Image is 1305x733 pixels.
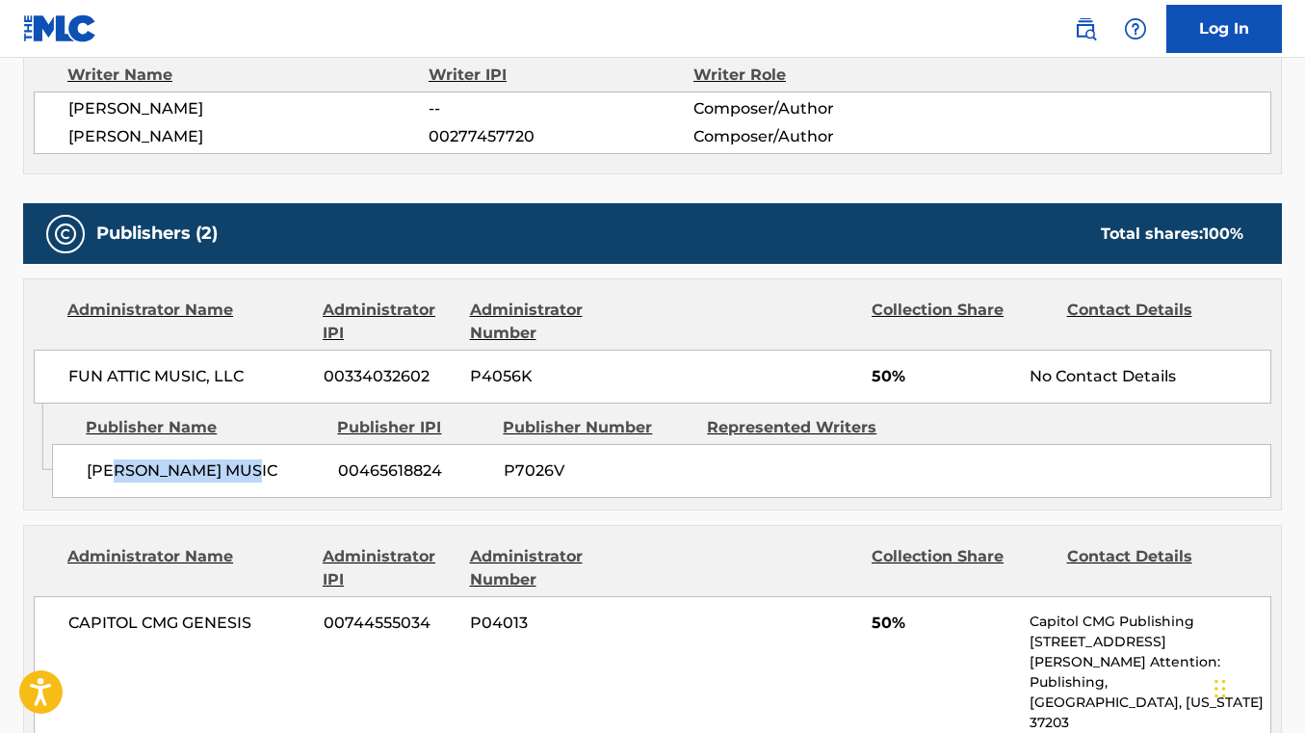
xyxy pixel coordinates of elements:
[707,416,897,439] div: Represented Writers
[693,125,934,148] span: Composer/Author
[429,97,693,120] span: --
[96,223,218,245] h5: Publishers (2)
[68,365,309,388] span: FUN ATTIC MUSIC, LLC
[1074,17,1097,40] img: search
[68,97,429,120] span: [PERSON_NAME]
[23,14,97,42] img: MLC Logo
[323,299,456,345] div: Administrator IPI
[872,545,1053,591] div: Collection Share
[470,299,651,345] div: Administrator Number
[54,223,77,246] img: Publishers
[86,416,323,439] div: Publisher Name
[1030,632,1270,693] p: [STREET_ADDRESS][PERSON_NAME] Attention: Publishing,
[1101,223,1243,246] div: Total shares:
[872,365,1016,388] span: 50%
[470,365,650,388] span: P4056K
[323,545,456,591] div: Administrator IPI
[67,64,429,87] div: Writer Name
[1209,641,1305,733] iframe: Chat Widget
[68,125,429,148] span: [PERSON_NAME]
[693,64,934,87] div: Writer Role
[324,612,456,635] span: 00744555034
[1116,10,1155,48] div: Help
[872,299,1053,345] div: Collection Share
[1124,17,1147,40] img: help
[68,612,309,635] span: CAPITOL CMG GENESIS
[429,125,693,148] span: 00277457720
[470,545,651,591] div: Administrator Number
[1067,299,1248,345] div: Contact Details
[337,416,488,439] div: Publisher IPI
[1067,545,1248,591] div: Contact Details
[1030,365,1270,388] div: No Contact Details
[1066,10,1105,48] a: Public Search
[504,459,693,483] span: P7026V
[693,97,934,120] span: Composer/Author
[872,612,1016,635] span: 50%
[338,459,489,483] span: 00465618824
[503,416,692,439] div: Publisher Number
[1030,612,1270,632] p: Capitol CMG Publishing
[67,545,308,591] div: Administrator Name
[324,365,456,388] span: 00334032602
[1030,693,1270,733] p: [GEOGRAPHIC_DATA], [US_STATE] 37203
[67,299,308,345] div: Administrator Name
[429,64,693,87] div: Writer IPI
[1214,660,1226,718] div: Drag
[1166,5,1282,53] a: Log In
[470,612,650,635] span: P04013
[87,459,324,483] span: [PERSON_NAME] MUSIC
[1203,224,1243,243] span: 100 %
